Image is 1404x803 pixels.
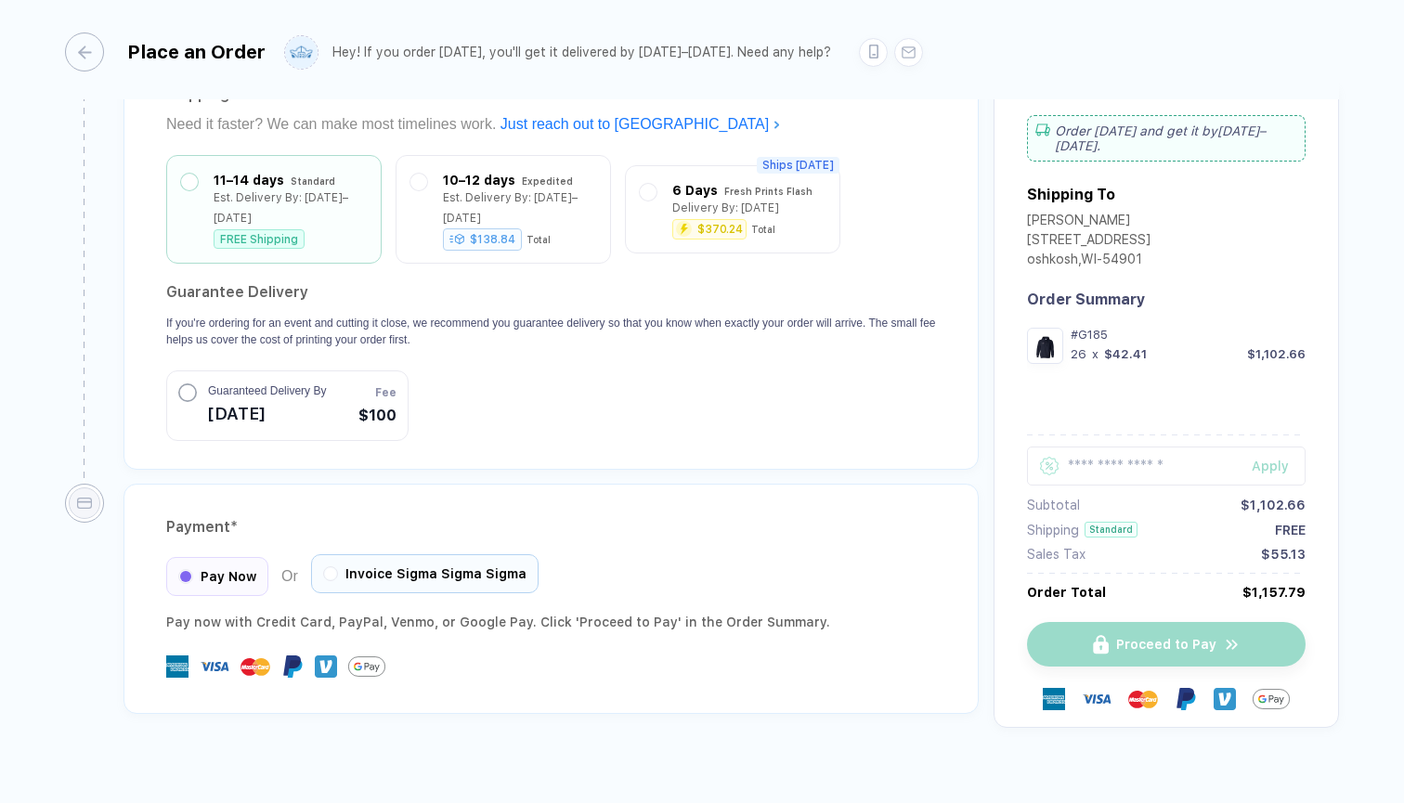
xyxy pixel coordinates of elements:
[1027,547,1085,562] div: Sales Tax
[672,198,779,218] div: Delivery By: [DATE]
[1027,291,1306,308] div: Order Summary
[522,171,573,191] div: Expedited
[500,116,781,132] a: Just reach out to [GEOGRAPHIC_DATA]
[526,234,551,245] div: Total
[345,566,526,581] span: Invoice Sigma Sigma Sigma
[751,224,775,235] div: Total
[281,655,304,678] img: Paypal
[443,170,515,190] div: 10–12 days
[201,569,256,584] span: Pay Now
[1242,585,1306,600] div: $1,157.79
[208,399,326,429] span: [DATE]
[1228,447,1306,486] button: Apply
[1071,328,1306,342] div: #G185
[200,652,229,681] img: visa
[332,45,831,60] div: Hey! If you order [DATE], you'll get it delivered by [DATE]–[DATE]. Need any help?
[1275,523,1306,537] div: FREE
[757,157,839,174] span: Ships [DATE]
[214,188,367,228] div: Est. Delivery By: [DATE]–[DATE]
[208,382,326,399] span: Guaranteed Delivery By
[358,405,396,427] span: $100
[1214,688,1236,710] img: Venmo
[1085,522,1137,537] div: Standard
[214,229,305,249] div: FREE Shipping
[166,512,936,542] div: Payment
[315,655,337,678] img: Venmo
[443,228,522,251] div: $138.84
[1043,688,1065,710] img: express
[1261,547,1306,562] div: $55.13
[1104,347,1147,361] div: $42.41
[166,655,188,678] img: express
[1032,332,1059,359] img: 48ceeb75-e1c3-47aa-a8e8-e58be295c0e6_nt_front_1759437354538.jpg
[166,611,936,633] div: Pay now with Credit Card, PayPal , Venmo , or Google Pay. Click 'Proceed to Pay' in the Order Sum...
[1252,459,1306,473] div: Apply
[1247,347,1306,361] div: $1,102.66
[311,554,539,593] div: Invoice Sigma Sigma Sigma
[166,370,409,441] button: Guaranteed Delivery By[DATE]Fee$100
[1027,252,1150,271] div: oshkosh , WI - 54901
[1027,186,1115,203] div: Shipping To
[166,557,539,596] div: Or
[1027,498,1080,512] div: Subtotal
[1027,115,1306,162] div: Order [DATE] and get it by [DATE]–[DATE] .
[697,224,743,235] div: $370.24
[1027,232,1150,252] div: [STREET_ADDRESS]
[166,557,268,596] div: Pay Now
[410,170,596,249] div: 10–12 days ExpeditedEst. Delivery By: [DATE]–[DATE]$138.84Total
[181,170,367,249] div: 11–14 days StandardEst. Delivery By: [DATE]–[DATE]FREE Shipping
[1128,684,1158,714] img: master-card
[1027,585,1106,600] div: Order Total
[285,36,318,69] img: user profile
[214,170,284,190] div: 11–14 days
[348,648,385,685] img: GPay
[240,652,270,681] img: master-card
[1071,347,1086,361] div: 26
[1027,523,1079,537] div: Shipping
[640,180,825,239] div: 6 Days Fresh Prints FlashDelivery By: [DATE]$370.24Total
[166,315,936,348] p: If you're ordering for an event and cutting it close, we recommend you guarantee delivery so that...
[1082,684,1111,714] img: visa
[724,181,812,201] div: Fresh Prints Flash
[672,180,718,201] div: 6 Days
[1090,347,1100,361] div: x
[166,110,936,139] div: Need it faster? We can make most timelines work.
[291,171,335,191] div: Standard
[1027,213,1150,232] div: [PERSON_NAME]
[375,384,396,401] span: Fee
[166,278,936,307] h2: Guarantee Delivery
[127,41,266,63] div: Place an Order
[1253,680,1290,718] img: GPay
[1175,688,1197,710] img: Paypal
[443,188,596,228] div: Est. Delivery By: [DATE]–[DATE]
[1241,498,1306,512] div: $1,102.66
